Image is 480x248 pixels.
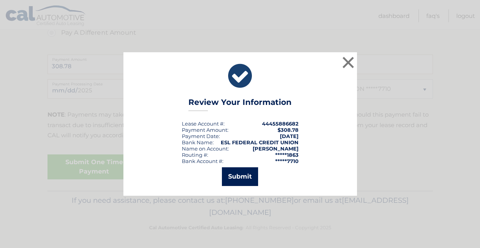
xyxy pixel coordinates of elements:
[278,127,299,133] span: $308.78
[253,145,299,152] strong: [PERSON_NAME]
[222,167,258,186] button: Submit
[280,133,299,139] span: [DATE]
[182,133,220,139] div: :
[341,55,356,70] button: ×
[262,120,299,127] strong: 44455886682
[182,120,225,127] div: Lease Account #:
[182,152,208,158] div: Routing #:
[182,133,219,139] span: Payment Date
[182,139,214,145] div: Bank Name:
[182,158,223,164] div: Bank Account #:
[182,145,229,152] div: Name on Account:
[221,139,299,145] strong: ESL FEDERAL CREDIT UNION
[182,127,229,133] div: Payment Amount:
[188,97,292,111] h3: Review Your Information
